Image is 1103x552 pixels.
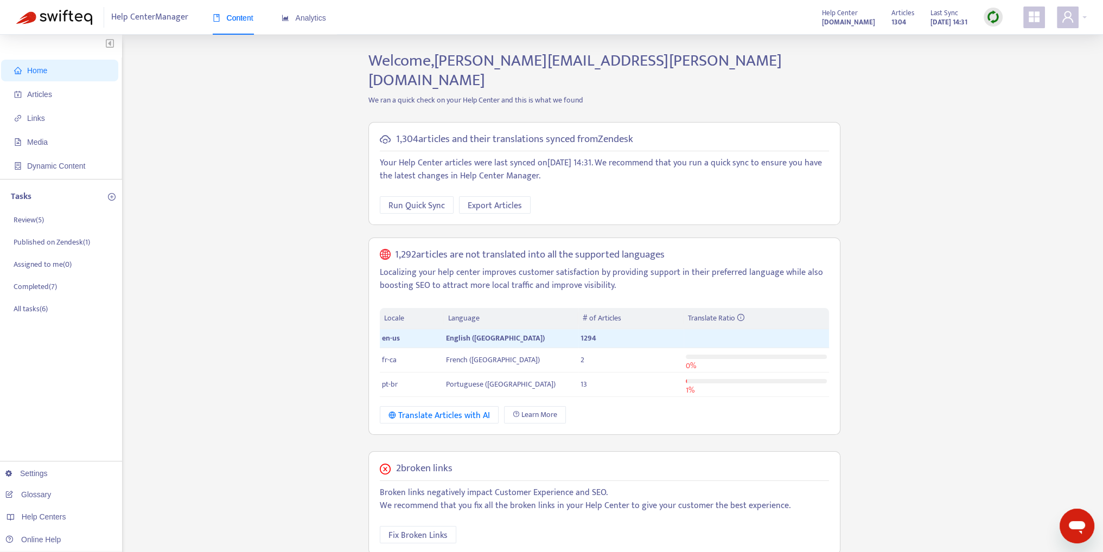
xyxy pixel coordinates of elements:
[5,469,48,478] a: Settings
[382,332,400,344] span: en-us
[446,354,540,366] span: French ([GEOGRAPHIC_DATA])
[380,308,444,329] th: Locale
[368,47,782,94] span: Welcome, [PERSON_NAME][EMAIL_ADDRESS][PERSON_NAME][DOMAIN_NAME]
[27,66,47,75] span: Home
[14,281,57,292] p: Completed ( 7 )
[14,138,22,146] span: file-image
[686,360,696,372] span: 0 %
[382,378,398,390] span: pt-br
[504,406,566,423] a: Learn More
[822,7,858,19] span: Help Center
[380,406,499,423] button: Translate Articles with AI
[891,16,906,28] strong: 1304
[396,133,633,146] h5: 1,304 articles and their translations synced from Zendesk
[581,354,584,366] span: 2
[380,526,456,543] button: Fix Broken Links
[688,312,825,324] div: Translate Ratio
[380,157,829,183] p: Your Help Center articles were last synced on [DATE] 14:31 . We recommend that you run a quick sy...
[380,464,391,474] span: close-circle
[388,409,490,422] div: Translate Articles with AI
[581,378,587,390] span: 13
[986,10,1000,24] img: sync.dc5367851b00ba804db3.png
[213,14,253,22] span: Content
[388,529,448,542] span: Fix Broken Links
[581,332,596,344] span: 1294
[14,162,22,170] span: container
[11,190,31,203] p: Tasks
[891,7,914,19] span: Articles
[14,236,90,248] p: Published on Zendesk ( 1 )
[380,486,829,512] p: Broken links negatively impact Customer Experience and SEO. We recommend that you fix all the bro...
[27,162,85,170] span: Dynamic Content
[521,409,557,421] span: Learn More
[686,384,694,396] span: 1 %
[5,490,51,499] a: Glossary
[282,14,289,22] span: area-chart
[14,214,44,226] p: Review ( 5 )
[388,199,445,213] span: Run Quick Sync
[108,193,116,201] span: plus-circle
[459,196,531,214] button: Export Articles
[380,249,391,261] span: global
[380,196,454,214] button: Run Quick Sync
[380,266,829,292] p: Localizing your help center improves customer satisfaction by providing support in their preferre...
[468,199,522,213] span: Export Articles
[1060,509,1094,543] iframe: Button to launch messaging window
[360,94,849,106] p: We ran a quick check on your Help Center and this is what we found
[27,114,45,123] span: Links
[111,7,188,28] span: Help Center Manager
[380,134,391,145] span: cloud-sync
[396,463,452,475] h5: 2 broken links
[14,303,48,314] p: All tasks ( 6 )
[930,16,967,28] strong: [DATE] 14:31
[14,114,22,122] span: link
[1028,10,1041,23] span: appstore
[382,354,397,366] span: fr-ca
[14,91,22,98] span: account-book
[27,138,48,146] span: Media
[1061,10,1074,23] span: user
[22,512,66,521] span: Help Centers
[213,14,220,22] span: book
[5,535,61,544] a: Online Help
[14,259,72,270] p: Assigned to me ( 0 )
[27,90,52,99] span: Articles
[14,67,22,74] span: home
[578,308,683,329] th: # of Articles
[395,249,665,261] h5: 1,292 articles are not translated into all the supported languages
[822,16,875,28] a: [DOMAIN_NAME]
[446,332,545,344] span: English ([GEOGRAPHIC_DATA])
[446,378,556,390] span: Portuguese ([GEOGRAPHIC_DATA])
[282,14,326,22] span: Analytics
[444,308,578,329] th: Language
[16,10,92,25] img: Swifteq
[930,7,958,19] span: Last Sync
